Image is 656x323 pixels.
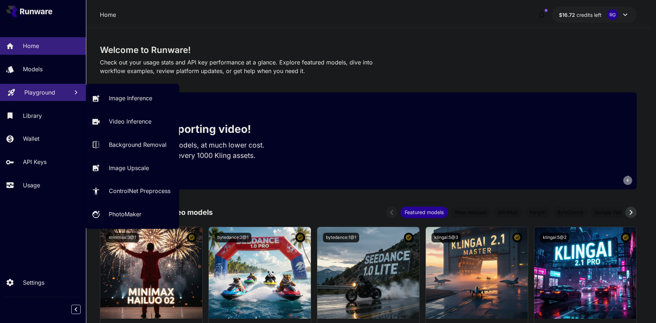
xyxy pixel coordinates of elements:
span: MiniMax [494,208,522,216]
div: RG [607,9,618,20]
p: Background Removal [109,140,167,149]
button: bytedance:1@1 [323,233,359,242]
nav: breadcrumb [100,10,116,19]
p: Save up to $500 for every 1000 Kling assets. [111,150,278,161]
button: bytedance:2@1 [214,233,251,242]
p: Run the best video models, at much lower cost. [111,140,278,150]
span: New releases [451,208,491,216]
img: alt [426,227,528,319]
p: Now supporting video! [131,121,251,137]
p: Models [23,65,43,73]
span: credits left [577,12,602,18]
img: alt [317,227,419,319]
p: Home [23,42,39,50]
a: ControlNet Preprocess [86,182,179,200]
p: Settings [23,278,44,287]
button: Certified Model – Vetted for best performance and includes a commercial license. [295,233,305,242]
img: alt [534,227,636,319]
span: ByteDance [553,208,588,216]
button: klingai:5@2 [540,233,569,242]
button: klingai:5@3 [431,233,461,242]
p: Image Upscale [109,164,149,172]
a: Background Removal [86,136,179,154]
span: KlingAI [525,208,550,216]
a: Image Inference [86,90,179,107]
button: Certified Model – Vetted for best performance and includes a commercial license. [621,233,631,242]
span: Check out your usage stats and API key performance at a glance. Explore featured models, dive int... [100,59,373,74]
span: Featured models [400,208,448,216]
button: Certified Model – Vetted for best performance and includes a commercial license. [404,233,414,242]
button: $16.72467 [552,6,637,23]
p: Video Inference [109,117,151,126]
img: alt [100,227,202,319]
button: Collapse sidebar [71,305,81,314]
p: Wallet [23,134,39,143]
button: Certified Model – Vetted for best performance and includes a commercial license. [512,233,522,242]
p: ControlNet Preprocess [109,187,170,195]
span: 6 [627,178,629,183]
p: API Keys [23,158,47,166]
p: PhotoMaker [109,210,141,218]
p: Usage [23,181,40,189]
div: $16.72467 [559,11,602,19]
a: Image Upscale [86,159,179,177]
span: $16.72 [559,12,577,18]
p: Library [23,111,42,120]
img: alt [209,227,311,319]
a: PhotoMaker [86,206,179,223]
p: Home [100,10,116,19]
a: Video Inference [86,113,179,130]
p: Image Inference [109,94,152,102]
p: Playground [24,88,55,97]
h3: Welcome to Runware! [100,45,636,55]
span: Google Veo [590,208,626,216]
button: Certified Model – Vetted for best performance and includes a commercial license. [187,233,197,242]
button: minimax:3@1 [106,233,139,242]
div: Collapse sidebar [77,303,86,316]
